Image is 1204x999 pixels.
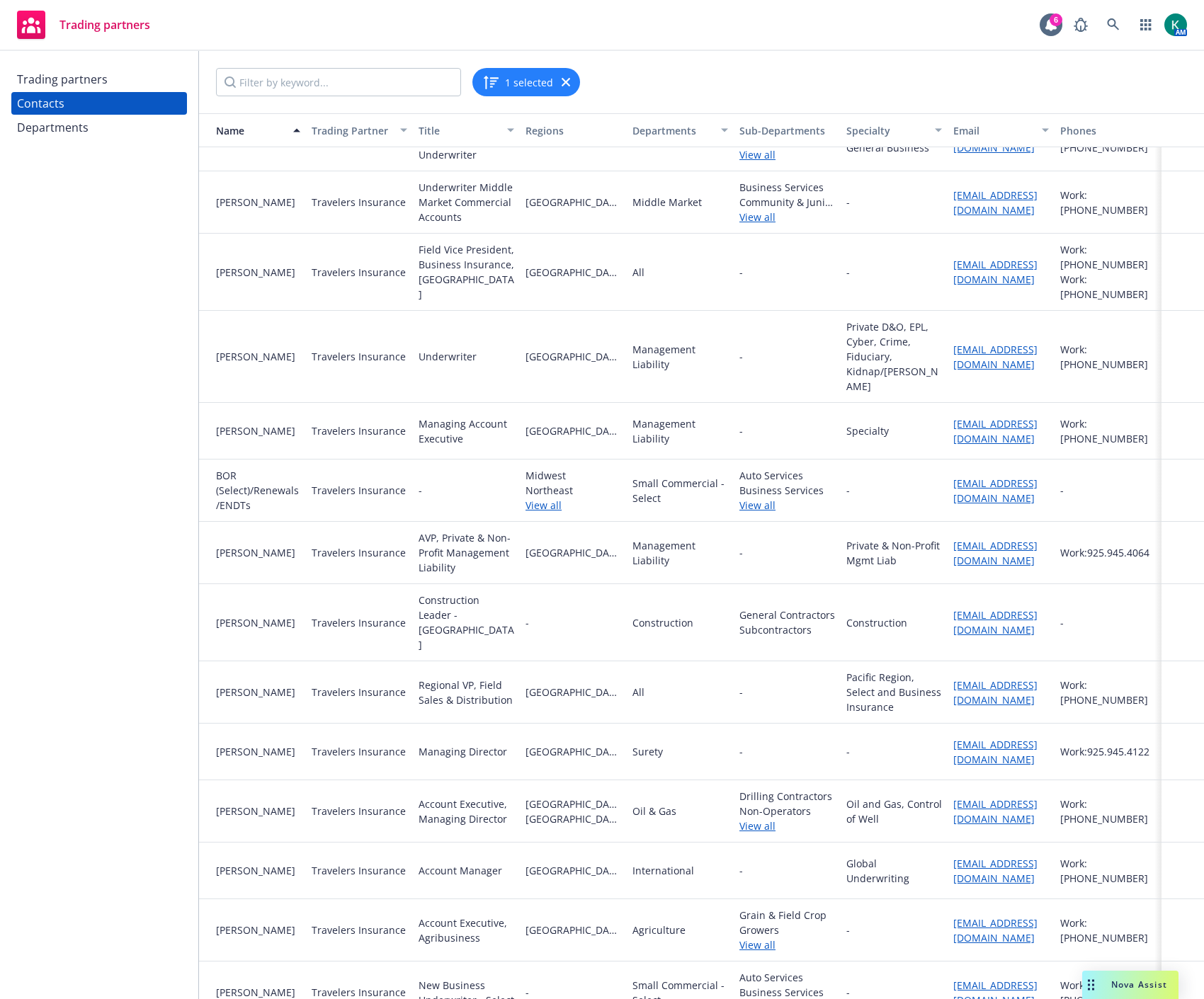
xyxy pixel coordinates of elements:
[739,180,835,195] span: Business Services
[17,92,64,115] div: Contacts
[846,265,850,280] div: -
[1060,242,1156,272] div: Work: [PHONE_NUMBER]
[1060,416,1156,446] div: Work: [PHONE_NUMBER]
[632,195,702,210] div: Middle Market
[846,319,942,394] div: Private D&O, EPL, Cyber, Crime, Fiduciary, Kidnap/[PERSON_NAME]
[734,113,841,147] button: Sub-Departments
[216,615,300,630] div: [PERSON_NAME]
[312,923,406,937] div: Travelers Insurance
[1060,615,1064,630] div: -
[632,265,644,280] div: All
[739,863,743,878] span: -
[739,545,743,560] span: -
[312,195,406,210] div: Travelers Insurance
[526,123,621,138] div: Regions
[739,147,835,162] a: View all
[953,857,1038,885] a: [EMAIL_ADDRESS][DOMAIN_NAME]
[846,744,850,759] div: -
[739,498,835,513] a: View all
[312,423,406,438] div: Travelers Insurance
[312,483,406,498] div: Travelers Insurance
[632,744,663,759] div: Surety
[482,74,553,91] button: 1 selected
[216,744,300,759] div: [PERSON_NAME]
[312,545,406,560] div: Travelers Insurance
[216,423,300,438] div: [PERSON_NAME]
[526,468,621,483] span: Midwest
[739,195,835,210] span: Community & Junior Colleges
[306,113,413,147] button: Trading Partner
[739,468,835,483] span: Auto Services
[739,789,835,804] span: Drilling Contractors
[526,195,621,210] span: [GEOGRAPHIC_DATA][US_STATE]
[312,685,406,700] div: Travelers Insurance
[953,797,1038,826] a: [EMAIL_ADDRESS][DOMAIN_NAME]
[846,923,850,937] div: -
[216,195,300,210] div: [PERSON_NAME]
[419,349,477,364] div: Underwriter
[419,123,499,138] div: Title
[199,113,306,147] button: Name
[1082,971,1100,999] div: Drag to move
[739,744,743,759] span: -
[953,916,1038,944] a: [EMAIL_ADDRESS][DOMAIN_NAME]
[841,113,948,147] button: Specialty
[846,670,942,714] div: Pacific Region, Select and Business Insurance
[1055,113,1162,147] button: Phones
[846,423,889,438] div: Specialty
[739,937,835,952] a: View all
[632,685,644,700] div: All
[419,863,502,878] div: Account Manager
[59,19,150,30] span: Trading partners
[419,530,514,575] div: AVP, Private & Non-Profit Management Liability
[216,804,300,818] div: [PERSON_NAME]
[11,68,187,91] a: Trading partners
[526,483,621,498] span: Northeast
[526,498,621,513] a: View all
[526,797,621,811] span: [GEOGRAPHIC_DATA][US_STATE]
[312,615,406,630] div: Travelers Insurance
[216,863,300,878] div: [PERSON_NAME]
[216,68,461,96] input: Filter by keyword...
[739,607,835,622] span: General Contractors
[312,744,406,759] div: Travelers Insurance
[632,538,728,568] div: Management Liability
[216,468,300,513] div: BOR (Select)/Renewals/ENDTs
[953,343,1038,371] a: [EMAIL_ADDRESS][DOMAIN_NAME]
[953,188,1038,217] a: [EMAIL_ADDRESS][DOMAIN_NAME]
[953,678,1038,707] a: [EMAIL_ADDRESS][DOMAIN_NAME]
[739,423,743,438] span: -
[205,123,285,138] div: Name
[632,923,686,937] div: Agriculture
[419,915,514,945] div: Account Executive, Agribusiness
[419,744,507,759] div: Managing Director
[846,615,907,630] div: Construction
[846,538,942,568] div: Private & Non-Profit Mgmt Liab
[739,804,835,818] span: Non-Operators
[846,195,850,210] div: -
[312,123,392,138] div: Trading Partner
[216,685,300,700] div: [PERSON_NAME]
[739,210,835,224] a: View all
[632,804,676,818] div: Oil & Gas
[526,615,621,630] span: -
[419,797,514,826] div: Account Executive, Managing Director
[419,416,514,446] div: Managing Account Executive
[739,923,835,937] span: Growers
[632,416,728,446] div: Management Liability
[526,923,621,937] span: [GEOGRAPHIC_DATA][US_STATE]
[1060,915,1156,945] div: Work: [PHONE_NUMBER]
[1082,971,1179,999] button: Nova Assist
[953,417,1038,445] a: [EMAIL_ADDRESS][DOMAIN_NAME]
[1164,13,1187,36] img: photo
[216,265,300,280] div: [PERSON_NAME]
[312,265,406,280] div: Travelers Insurance
[846,483,850,498] div: -
[526,265,621,280] span: [GEOGRAPHIC_DATA][US_STATE]
[846,856,942,886] div: Global Underwriting
[739,685,835,700] span: -
[739,622,835,637] span: Subcontractors
[739,265,835,280] span: -
[11,116,187,139] a: Departments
